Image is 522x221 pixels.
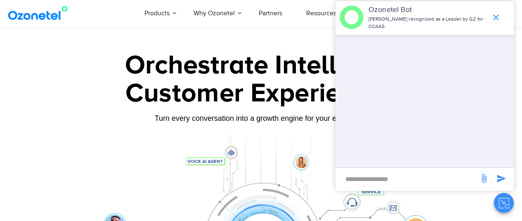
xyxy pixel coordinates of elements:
span: send message [493,170,510,187]
button: Close chat [494,193,514,213]
div: Orchestrate Intelligent [32,52,490,79]
span: send message [476,170,492,187]
div: Customer Experiences [32,74,490,113]
p: [PERSON_NAME] recognized as a Leader by G2 for CCAAS [368,16,487,31]
div: new-msg-input [340,172,475,187]
img: header [340,5,364,29]
div: Turn every conversation into a growth engine for your enterprise. [32,114,490,123]
p: Ozonetel Bot [368,5,487,16]
span: end chat or minimize [488,9,504,26]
